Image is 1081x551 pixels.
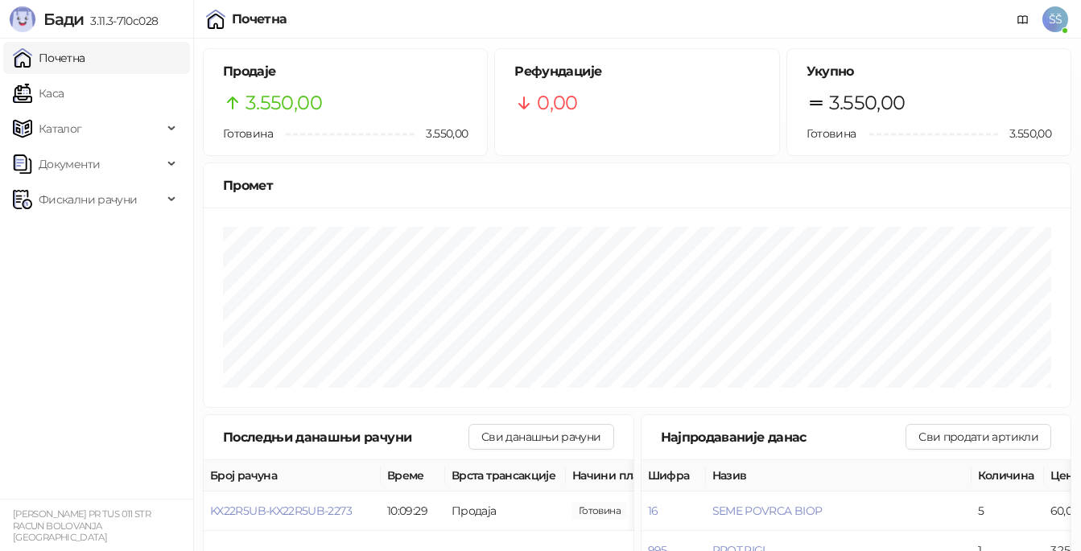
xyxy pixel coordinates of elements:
button: SEME POVRCA BIOP [712,504,823,518]
td: 5 [972,491,1044,531]
div: Последњи данашњи рачуни [223,427,468,447]
span: 3.11.3-710c028 [84,14,158,28]
td: 10:09:29 [381,491,445,531]
span: 3.550,00 [572,502,627,520]
div: Најпродаваније данас [661,427,906,447]
th: Број рачуна [204,460,381,491]
small: [PERSON_NAME] PR TUS 011 STR RACUN BOLOVANJA [GEOGRAPHIC_DATA] [13,508,151,543]
button: Сви продати артикли [906,424,1051,450]
div: Почетна [232,13,287,26]
a: Каса [13,77,64,109]
button: 16 [648,504,658,518]
div: Промет [223,175,1051,195]
span: Документи [39,148,100,180]
th: Начини плаћања [566,460,727,491]
span: ŠŠ [1042,6,1068,32]
th: Врста трансакције [445,460,566,491]
span: 3.550,00 [415,125,468,142]
th: Време [381,460,445,491]
span: Каталог [39,113,82,145]
th: Количина [972,460,1044,491]
span: 3.550,00 [998,125,1051,142]
span: Готовина [807,126,856,141]
button: KX22R5UB-KX22R5UB-2273 [210,504,352,518]
span: Готовина [223,126,273,141]
a: Почетна [13,42,85,74]
span: 3.550,00 [245,88,322,118]
span: 3.550,00 [829,88,906,118]
a: Документација [1010,6,1036,32]
span: Фискални рачуни [39,183,137,216]
h5: Укупно [807,62,1051,81]
span: 0,00 [537,88,577,118]
img: Logo [10,6,35,32]
td: Продаја [445,491,566,531]
h5: Рефундације [514,62,759,81]
h5: Продаје [223,62,468,81]
button: Сви данашњи рачуни [468,424,613,450]
th: Шифра [642,460,706,491]
span: Бади [43,10,84,29]
th: Назив [706,460,972,491]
